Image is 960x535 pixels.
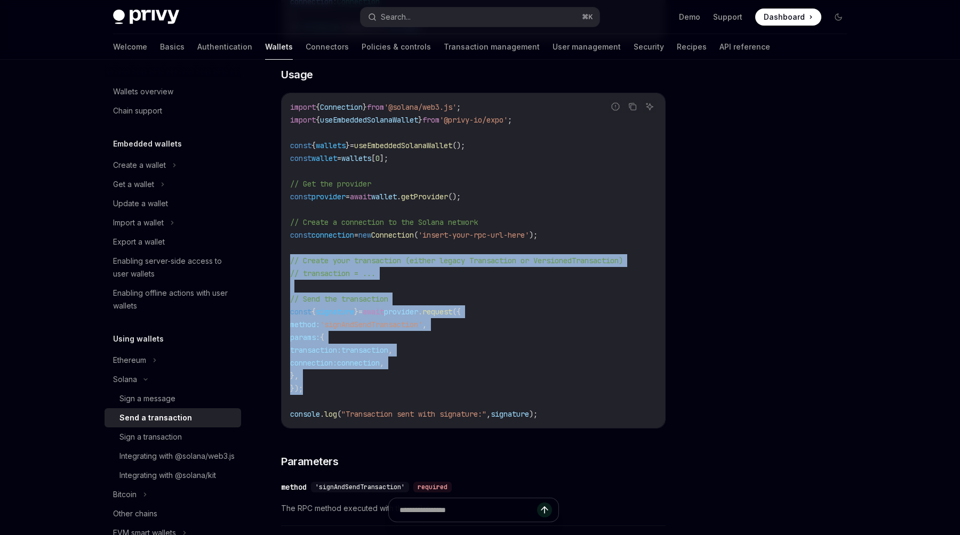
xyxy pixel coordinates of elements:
[609,100,622,114] button: Report incorrect code
[634,34,664,60] a: Security
[113,373,137,386] div: Solana
[354,141,452,150] span: useEmbeddedSolanaWallet
[290,102,316,112] span: import
[119,411,192,424] div: Send a transaction
[290,192,311,201] span: const
[113,178,154,191] div: Get a wallet
[755,9,821,26] a: Dashboard
[375,153,380,163] span: 0
[197,34,252,60] a: Authentication
[265,34,293,60] a: Wallets
[422,320,427,329] span: ,
[719,34,770,60] a: API reference
[582,13,593,21] span: ⌘ K
[113,137,182,150] h5: Embedded wallets
[486,409,491,419] span: ,
[414,230,418,240] span: (
[677,34,707,60] a: Recipes
[290,179,371,189] span: // Get the provider
[413,482,452,492] div: required
[105,389,241,408] a: Sign a message
[381,11,411,23] div: Search...
[105,82,241,101] a: Wallets overview
[281,454,338,469] span: Parameters
[346,192,350,201] span: =
[290,320,320,329] span: method:
[290,371,299,380] span: },
[105,408,241,427] a: Send a transaction
[113,507,157,520] div: Other chains
[324,409,337,419] span: log
[290,409,320,419] span: console
[105,101,241,120] a: Chain support
[105,427,241,447] a: Sign a transaction
[346,141,350,150] span: }
[316,141,346,150] span: wallets
[341,153,371,163] span: wallets
[316,115,320,125] span: {
[350,192,371,201] span: await
[290,230,311,240] span: const
[113,236,165,248] div: Export a wallet
[422,115,439,125] span: from
[311,141,316,150] span: {
[290,256,623,265] span: // Create your transaction (either legacy Transaction or VersionedTransaction)
[113,488,137,501] div: Bitcoin
[160,34,185,60] a: Basics
[290,307,311,317] span: const
[713,12,742,22] a: Support
[119,450,235,463] div: Integrating with @solana/web3.js
[113,159,166,172] div: Create a wallet
[105,283,241,315] a: Enabling offline actions with user wallets
[105,447,241,466] a: Integrating with @solana/web3.js
[388,345,393,355] span: ,
[452,307,461,317] span: ({
[290,115,316,125] span: import
[439,115,508,125] span: '@privy-io/expo'
[290,384,303,393] span: });
[361,7,599,27] button: Search...⌘K
[290,141,311,150] span: const
[491,409,529,419] span: signature
[290,294,388,304] span: // Send the transaction
[290,153,311,163] span: const
[290,358,337,368] span: connection:
[105,232,241,252] a: Export a wallet
[371,192,397,201] span: wallet
[119,469,216,482] div: Integrating with @solana/kit
[380,358,384,368] span: ,
[397,192,401,201] span: .
[358,230,371,240] span: new
[113,216,164,229] div: Import a wallet
[316,307,354,317] span: signature
[341,409,486,419] span: "Transaction sent with signature:"
[418,307,422,317] span: .
[529,409,538,419] span: );
[401,192,448,201] span: getProvider
[113,255,235,280] div: Enabling server-side access to user wallets
[422,307,452,317] span: request
[290,345,341,355] span: transaction:
[341,345,388,355] span: transaction
[354,230,358,240] span: =
[553,34,621,60] a: User management
[320,320,422,329] span: 'signAndSendTransaction'
[105,194,241,213] a: Update a wallet
[320,409,324,419] span: .
[384,307,418,317] span: provider
[290,333,320,342] span: params:
[380,153,388,163] span: ];
[371,153,375,163] span: [
[354,307,358,317] span: }
[113,354,146,367] div: Ethereum
[362,34,431,60] a: Policies & controls
[337,409,341,419] span: (
[105,504,241,523] a: Other chains
[315,483,405,491] span: 'signAndSendTransaction'
[113,10,179,25] img: dark logo
[444,34,540,60] a: Transaction management
[290,269,375,278] span: // transaction = ...
[281,482,307,492] div: method
[626,100,639,114] button: Copy the contents from the code block
[311,307,316,317] span: {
